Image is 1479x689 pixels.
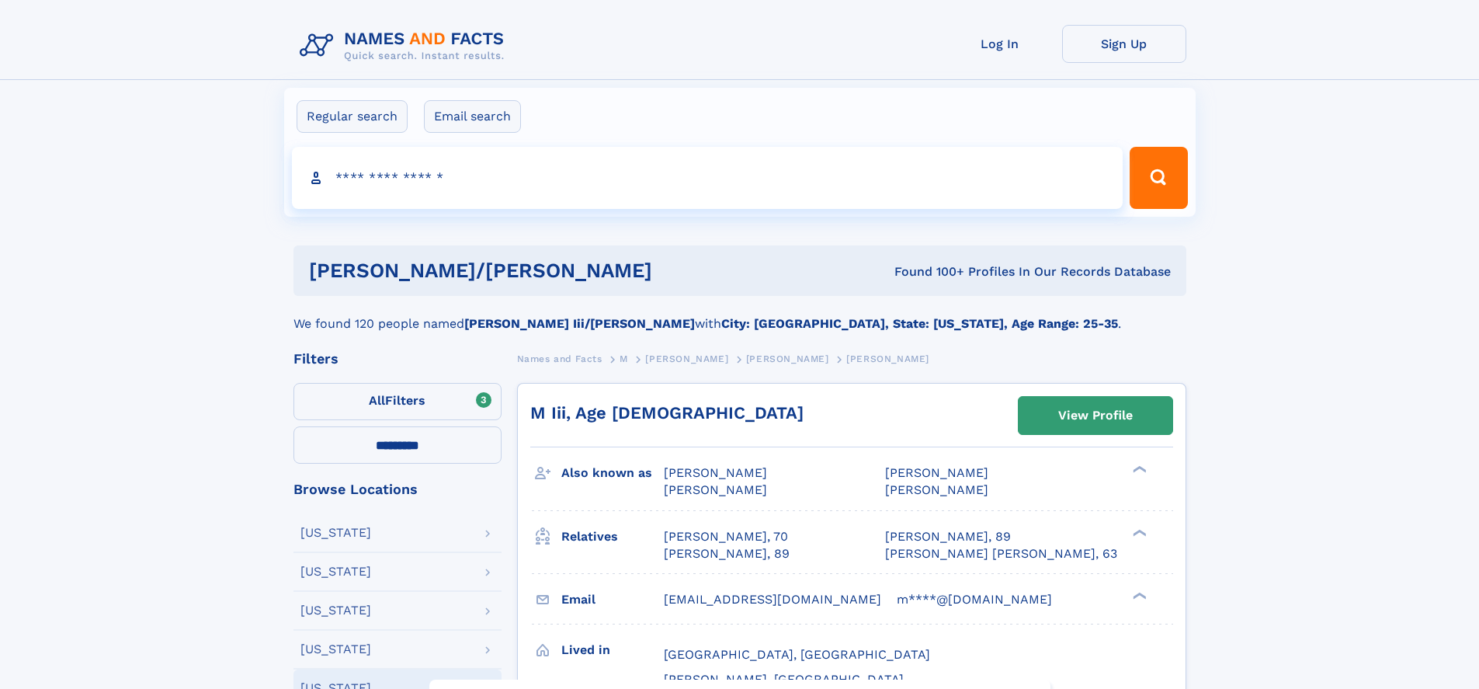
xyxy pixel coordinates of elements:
[664,482,767,497] span: [PERSON_NAME]
[293,383,502,420] label: Filters
[1058,398,1133,433] div: View Profile
[297,100,408,133] label: Regular search
[1129,465,1147,475] div: ❯
[561,460,664,486] h3: Also known as
[664,465,767,480] span: [PERSON_NAME]
[938,25,1062,63] a: Log In
[517,349,602,368] a: Names and Facts
[424,100,521,133] label: Email search
[1129,527,1147,538] div: ❯
[293,352,502,366] div: Filters
[645,349,728,368] a: [PERSON_NAME]
[1062,25,1186,63] a: Sign Up
[369,393,385,408] span: All
[885,528,1011,545] a: [PERSON_NAME], 89
[721,316,1118,331] b: City: [GEOGRAPHIC_DATA], State: [US_STATE], Age Range: 25-35
[846,353,929,364] span: [PERSON_NAME]
[309,261,773,280] h1: [PERSON_NAME]/[PERSON_NAME]
[620,349,628,368] a: M
[885,482,988,497] span: [PERSON_NAME]
[300,643,371,656] div: [US_STATE]
[1019,397,1172,434] a: View Profile
[561,524,664,550] h3: Relatives
[293,482,502,496] div: Browse Locations
[464,316,695,331] b: [PERSON_NAME] Iii/[PERSON_NAME]
[664,545,790,562] a: [PERSON_NAME], 89
[292,147,1123,209] input: search input
[664,672,904,687] span: [PERSON_NAME], [GEOGRAPHIC_DATA]
[885,465,988,480] span: [PERSON_NAME]
[620,353,628,364] span: M
[561,586,664,613] h3: Email
[773,263,1171,280] div: Found 100+ Profiles In Our Records Database
[746,349,829,368] a: [PERSON_NAME]
[293,25,517,67] img: Logo Names and Facts
[664,528,788,545] a: [PERSON_NAME], 70
[746,353,829,364] span: [PERSON_NAME]
[300,604,371,617] div: [US_STATE]
[664,647,930,662] span: [GEOGRAPHIC_DATA], [GEOGRAPHIC_DATA]
[300,527,371,539] div: [US_STATE]
[885,545,1117,562] a: [PERSON_NAME] [PERSON_NAME], 63
[664,592,881,607] span: [EMAIL_ADDRESS][DOMAIN_NAME]
[1130,147,1187,209] button: Search Button
[645,353,728,364] span: [PERSON_NAME]
[300,565,371,578] div: [US_STATE]
[1129,590,1147,600] div: ❯
[530,403,804,423] a: M Iii, Age [DEMOGRAPHIC_DATA]
[293,296,1186,333] div: We found 120 people named with .
[561,637,664,663] h3: Lived in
